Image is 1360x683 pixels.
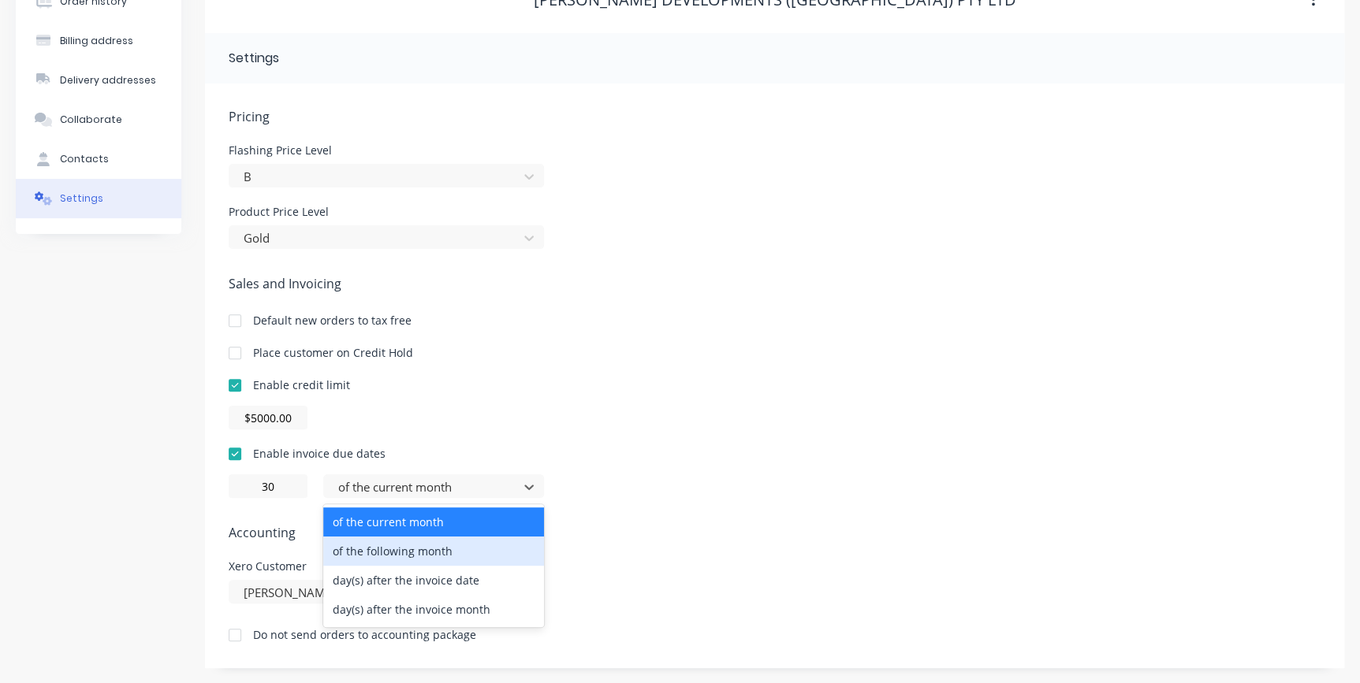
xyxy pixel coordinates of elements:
button: Collaborate [16,100,181,139]
span: Sales and Invoicing [229,274,1321,293]
div: Collaborate [60,113,122,127]
div: Enable credit limit [253,377,350,393]
button: Contacts [16,139,181,179]
div: day(s) after the invoice date [323,566,544,595]
button: Billing address [16,21,181,61]
div: Billing address [60,34,133,48]
div: Product Price Level [229,206,544,217]
div: Enable invoice due dates [253,445,386,462]
div: Default new orders to tax free [253,312,412,329]
input: $0 [229,406,307,429]
div: Flashing Price Level [229,145,544,156]
div: of the following month [323,536,544,566]
div: Settings [60,191,103,206]
input: 0 [229,474,307,498]
span: Pricing [229,107,1321,126]
div: Settings [229,49,279,68]
div: Contacts [60,152,109,166]
button: Delivery addresses [16,61,181,100]
div: Xero Customer [229,561,544,572]
div: of the current month [323,507,544,536]
button: Settings [16,179,181,218]
div: Delivery addresses [60,73,156,87]
div: Do not send orders to accounting package [253,626,476,643]
div: day(s) after the invoice month [323,595,544,624]
span: Accounting [229,523,1321,542]
div: Place customer on Credit Hold [253,344,413,361]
